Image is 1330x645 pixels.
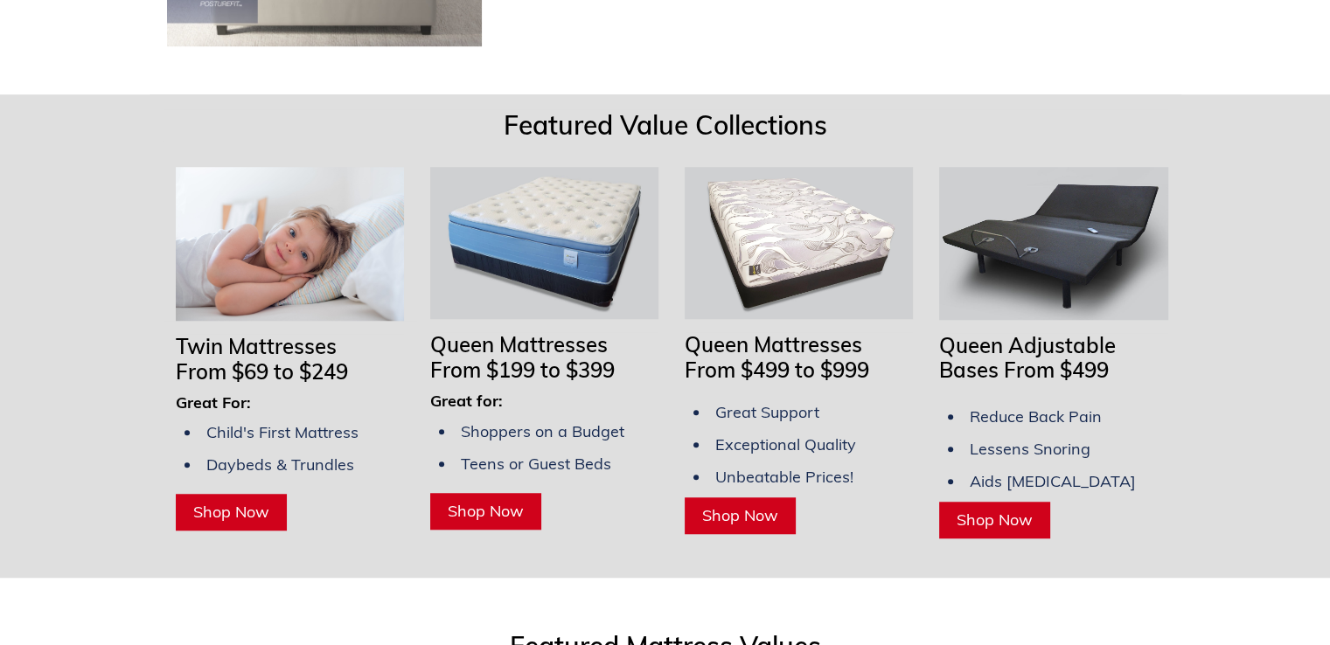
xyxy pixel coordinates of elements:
span: Shop Now [448,501,524,521]
img: Twin Mattresses From $69 to $169 [176,167,404,321]
span: From $199 to $399 [430,357,615,383]
span: Great for: [430,391,503,411]
span: Reduce Back Pain [970,406,1102,427]
a: Shop Now [176,494,287,531]
span: Queen Mattresses [430,331,608,357]
span: Great For: [176,392,251,413]
span: Featured Value Collections [504,108,827,142]
span: Shop Now [702,505,778,525]
span: Shop Now [957,510,1033,530]
img: Queen Mattresses From $199 to $349 [430,167,658,319]
span: From $499 to $999 [685,357,869,383]
span: Lessens Snoring [970,439,1090,459]
span: Queen Adjustable Bases From $499 [939,332,1116,384]
span: Unbeatable Prices! [715,467,853,487]
img: Queen Mattresses From $449 to $949 [685,167,913,319]
span: Aids [MEDICAL_DATA] [970,471,1136,491]
span: Twin Mattresses [176,333,337,359]
span: Teens or Guest Beds [461,454,611,474]
a: Shop Now [430,493,541,530]
span: From $69 to $249 [176,358,348,385]
img: Adjustable Bases Starting at $379 [939,167,1167,319]
span: Shop Now [193,502,269,522]
span: Queen Mattresses [685,331,862,357]
a: Shop Now [939,502,1050,538]
span: Shoppers on a Budget [461,421,624,441]
a: Shop Now [685,497,796,534]
span: Exceptional Quality [715,434,856,454]
span: Great Support [715,402,819,422]
span: Child's First Mattress [206,422,359,442]
span: Daybeds & Trundles [206,454,354,475]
